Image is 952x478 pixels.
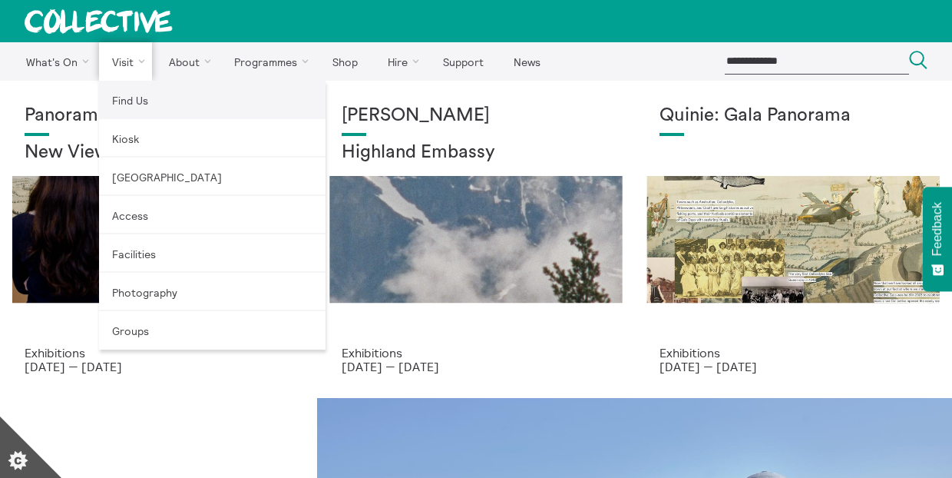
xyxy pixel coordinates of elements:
[99,119,326,158] a: Kiosk
[12,42,96,81] a: What's On
[342,346,610,360] p: Exhibitions
[635,81,952,398] a: Josie Vallely Quinie: Gala Panorama Exhibitions [DATE] — [DATE]
[342,142,610,164] h2: Highland Embassy
[319,42,371,81] a: Shop
[923,187,952,291] button: Feedback - Show survey
[155,42,218,81] a: About
[342,105,610,127] h1: [PERSON_NAME]
[99,234,326,273] a: Facilities
[99,311,326,350] a: Groups
[342,360,610,373] p: [DATE] — [DATE]
[99,81,326,119] a: Find Us
[99,42,153,81] a: Visit
[659,105,927,127] h1: Quinie: Gala Panorama
[375,42,427,81] a: Hire
[659,346,927,360] p: Exhibitions
[500,42,554,81] a: News
[429,42,497,81] a: Support
[25,142,293,164] h2: New Views of a City
[99,196,326,234] a: Access
[317,81,634,398] a: Solar wheels 17 [PERSON_NAME] Highland Embassy Exhibitions [DATE] — [DATE]
[659,360,927,373] p: [DATE] — [DATE]
[25,346,293,360] p: Exhibitions
[99,158,326,196] a: [GEOGRAPHIC_DATA]
[25,360,293,373] p: [DATE] — [DATE]
[221,42,316,81] a: Programmes
[99,273,326,311] a: Photography
[931,202,944,256] span: Feedback
[25,105,293,127] h1: Panorama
